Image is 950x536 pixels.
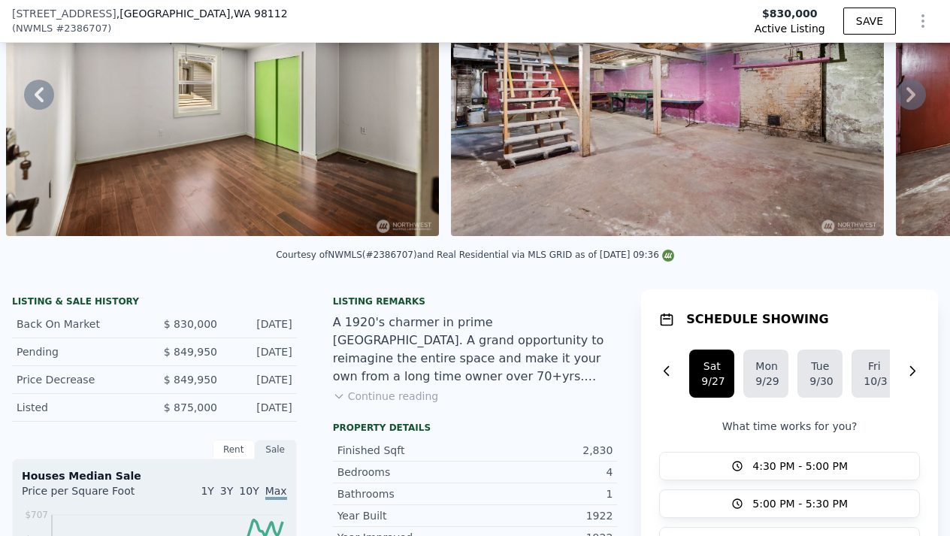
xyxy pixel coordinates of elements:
[17,344,142,359] div: Pending
[797,350,843,398] button: Tue9/30
[12,6,116,21] span: [STREET_ADDRESS]
[908,6,938,36] button: Show Options
[809,374,830,389] div: 9/30
[864,374,885,389] div: 10/3
[164,401,217,413] span: $ 875,000
[12,21,111,36] div: ( )
[659,452,920,480] button: 4:30 PM - 5:00 PM
[116,6,288,21] span: , [GEOGRAPHIC_DATA]
[337,465,475,480] div: Bedrooms
[701,374,722,389] div: 9/27
[659,419,920,434] p: What time works for you?
[333,389,439,404] button: Continue reading
[701,359,722,374] div: Sat
[755,21,825,36] span: Active Listing
[276,250,674,260] div: Courtesy of NWMLS (#2386707) and Real Residential via MLS GRID as of [DATE] 09:36
[333,295,618,307] div: Listing remarks
[17,316,142,332] div: Back On Market
[17,372,142,387] div: Price Decrease
[201,485,213,497] span: 1Y
[755,374,776,389] div: 9/29
[659,489,920,518] button: 5:00 PM - 5:30 PM
[475,508,613,523] div: 1922
[22,483,154,507] div: Price per Square Foot
[337,443,475,458] div: Finished Sqft
[22,468,287,483] div: Houses Median Sale
[333,422,618,434] div: Property details
[755,359,776,374] div: Mon
[852,350,897,398] button: Fri10/3
[689,350,734,398] button: Sat9/27
[164,318,217,330] span: $ 830,000
[475,486,613,501] div: 1
[12,295,297,310] div: LISTING & SALE HISTORY
[843,8,896,35] button: SAVE
[333,313,618,386] div: A 1920's charmer in prime [GEOGRAPHIC_DATA]. A grand opportunity to reimagine the entire space an...
[213,440,255,459] div: Rent
[229,316,292,332] div: [DATE]
[56,21,107,36] span: # 2386707
[475,443,613,458] div: 2,830
[337,508,475,523] div: Year Built
[164,346,217,358] span: $ 849,950
[752,459,848,474] span: 4:30 PM - 5:00 PM
[686,310,828,329] h1: SCHEDULE SHOWING
[762,6,818,21] span: $830,000
[229,400,292,415] div: [DATE]
[255,440,297,459] div: Sale
[662,250,674,262] img: NWMLS Logo
[475,465,613,480] div: 4
[220,485,233,497] span: 3Y
[743,350,788,398] button: Mon9/29
[265,485,287,500] span: Max
[16,21,53,36] span: NWMLS
[164,374,217,386] span: $ 849,950
[239,485,259,497] span: 10Y
[230,8,287,20] span: , WA 98112
[229,344,292,359] div: [DATE]
[229,372,292,387] div: [DATE]
[809,359,830,374] div: Tue
[752,496,848,511] span: 5:00 PM - 5:30 PM
[17,400,142,415] div: Listed
[864,359,885,374] div: Fri
[25,510,48,520] tspan: $707
[337,486,475,501] div: Bathrooms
